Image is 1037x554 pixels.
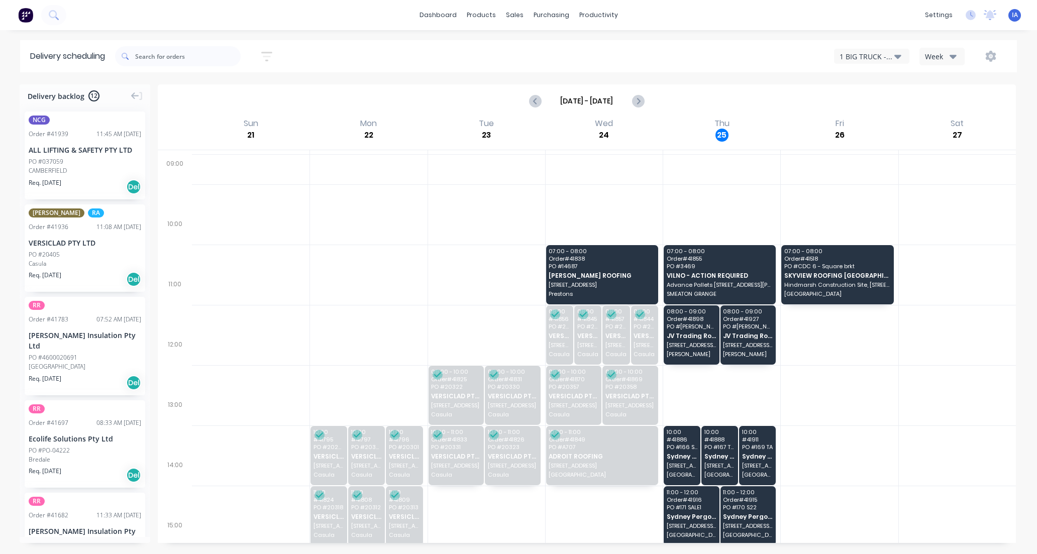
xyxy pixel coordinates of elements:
span: [STREET_ADDRESS] [351,463,382,469]
div: Ecolife Solutions Pty Ltd [29,433,141,444]
span: PO # 20318 [314,504,344,510]
span: Casula [351,532,382,538]
span: 10:00 [314,429,344,435]
span: Casula [351,472,382,478]
span: Delivery backlog [28,91,84,101]
div: products [462,8,501,23]
span: PO # 166 S21 [667,444,697,450]
span: [STREET_ADDRESS] [431,402,480,408]
span: PO # [PERSON_NAME] [667,323,716,329]
span: # 41797 [351,436,382,442]
span: # 41888 [704,436,735,442]
span: 10:00 - 11:00 [488,429,537,435]
div: 23 [480,129,493,142]
div: 07:52 AM [DATE] [96,315,141,324]
span: VERSICLAD PTY LTD [431,393,480,399]
span: Casula [431,472,480,478]
span: Req. [DATE] [29,271,61,280]
div: 10:00 [158,218,192,278]
div: Mon [357,119,380,129]
span: 10:00 [704,429,735,435]
span: [STREET_ADDRESS] [488,463,537,469]
span: 10:00 - 11:00 [431,429,480,435]
span: PO # [PERSON_NAME] [723,323,772,329]
span: VERSICLAD PTY LTD [488,393,537,399]
input: Search for orders [135,46,241,66]
span: [STREET_ADDRESS] [314,463,344,469]
span: PO # 20312 [351,504,382,510]
div: Delivery scheduling [20,40,115,72]
span: PO # 20338 [634,323,655,329]
div: PO #037059 [29,157,63,166]
span: PO # 20358 [605,384,655,390]
span: [PERSON_NAME] [29,208,84,217]
span: # 41795 [314,436,344,442]
span: VERSICLAD PTY LTD [634,333,655,339]
span: PO # 169 TA [742,444,773,450]
span: 12 [88,90,99,101]
div: 08:33 AM [DATE] [96,418,141,427]
span: 11:00 [351,489,382,495]
span: [STREET_ADDRESS] [351,523,382,529]
span: PO # CDC 6 - Square brkt [784,263,890,269]
span: 08:00 [577,308,599,314]
span: Order # 41518 [784,256,890,262]
span: # 41911 [742,436,773,442]
span: # 41856 [549,316,570,322]
div: Week [925,51,954,62]
div: 25 [715,129,729,142]
span: SKYVIEW ROOFING [GEOGRAPHIC_DATA] P/L [784,272,890,279]
span: [STREET_ADDRESS] [577,342,599,348]
span: Order # 41826 [488,436,537,442]
span: [STREET_ADDRESS] [389,523,420,529]
span: Prestons [549,291,654,297]
span: Order # 41915 [723,497,772,503]
span: PO # 20331 [431,444,480,450]
span: 07:00 - 08:00 [549,248,654,254]
span: PO # 20322 [431,384,480,390]
span: [GEOGRAPHIC_DATA] [723,532,772,538]
span: [STREET_ADDRESS] [314,523,344,529]
div: 26 [833,129,846,142]
span: Sydney Pergola Pty Ltd [667,513,716,520]
span: Casula [577,351,599,357]
span: PO # 171 SALE1 [667,504,716,510]
span: PO # 20301 [389,444,420,450]
span: 08:00 [634,308,655,314]
span: PO # A707 [549,444,654,450]
span: 11:00 - 12:00 [667,489,716,495]
div: 21 [244,129,257,142]
span: VERSICLAD PTY LTD [605,333,627,339]
div: Thu [711,119,733,129]
span: VERSICLAD PTY LTD [605,393,655,399]
div: Tue [476,119,497,129]
span: [STREET_ADDRESS] [389,463,420,469]
span: [STREET_ADDRESS] [488,402,537,408]
div: [PERSON_NAME] Insulation Pty Ltd [29,330,141,351]
span: Order # 41916 [667,497,716,503]
div: 11:08 AM [DATE] [96,223,141,232]
div: Order # 41682 [29,511,68,520]
span: [STREET_ADDRESS] [431,463,480,469]
span: # 41845 [577,316,599,322]
span: Req. [DATE] [29,467,61,476]
span: [PERSON_NAME] [723,351,772,357]
span: 11:00 [389,489,420,495]
span: 09:00 - 10:00 [488,369,537,375]
span: 09:00 - 10:00 [549,369,598,375]
span: [STREET_ADDRESS][PERSON_NAME] [667,342,716,348]
div: 24 [597,129,610,142]
span: # 41857 [605,316,627,322]
span: 07:00 - 08:00 [784,248,890,254]
span: Casula [549,411,598,417]
span: [STREET_ADDRESS][PERSON_NAME] [723,523,772,529]
span: [GEOGRAPHIC_DATA] [704,472,735,478]
div: 13:00 [158,399,192,459]
span: PO # 20350 [605,323,627,329]
span: NCG [29,116,50,125]
div: 11:00 [158,278,192,339]
span: Order # 41927 [723,316,772,322]
div: CAMBERFIELD [29,166,141,175]
div: 11:33 AM [DATE] [96,511,141,520]
span: 10:00 [667,429,697,435]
